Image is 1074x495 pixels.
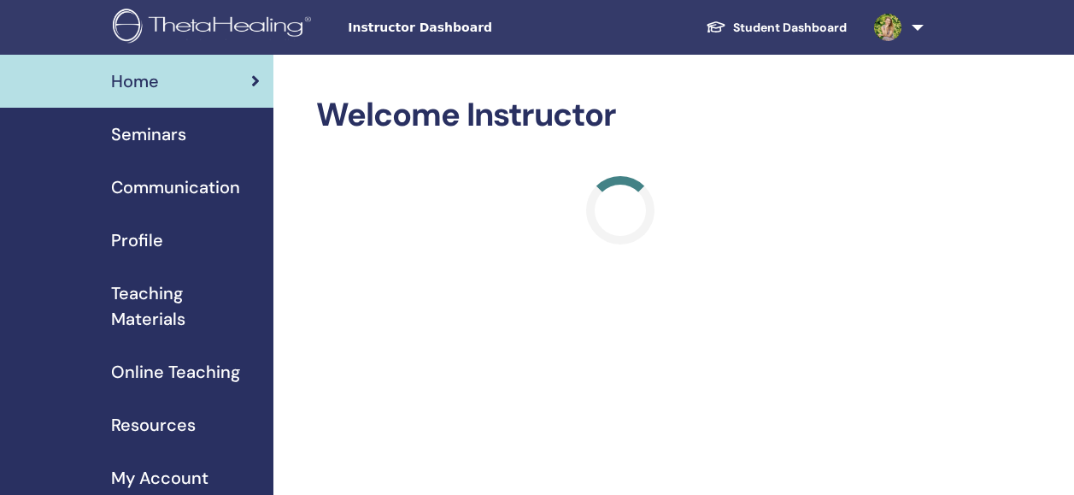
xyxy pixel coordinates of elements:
[111,465,208,491] span: My Account
[316,96,925,135] h2: Welcome Instructor
[111,359,240,385] span: Online Teaching
[111,280,260,332] span: Teaching Materials
[874,14,901,41] img: default.jpg
[348,19,604,37] span: Instructor Dashboard
[706,20,726,34] img: graduation-cap-white.svg
[111,174,240,200] span: Communication
[111,68,159,94] span: Home
[692,12,860,44] a: Student Dashboard
[111,412,196,438] span: Resources
[111,227,163,253] span: Profile
[113,9,317,47] img: logo.png
[111,121,186,147] span: Seminars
